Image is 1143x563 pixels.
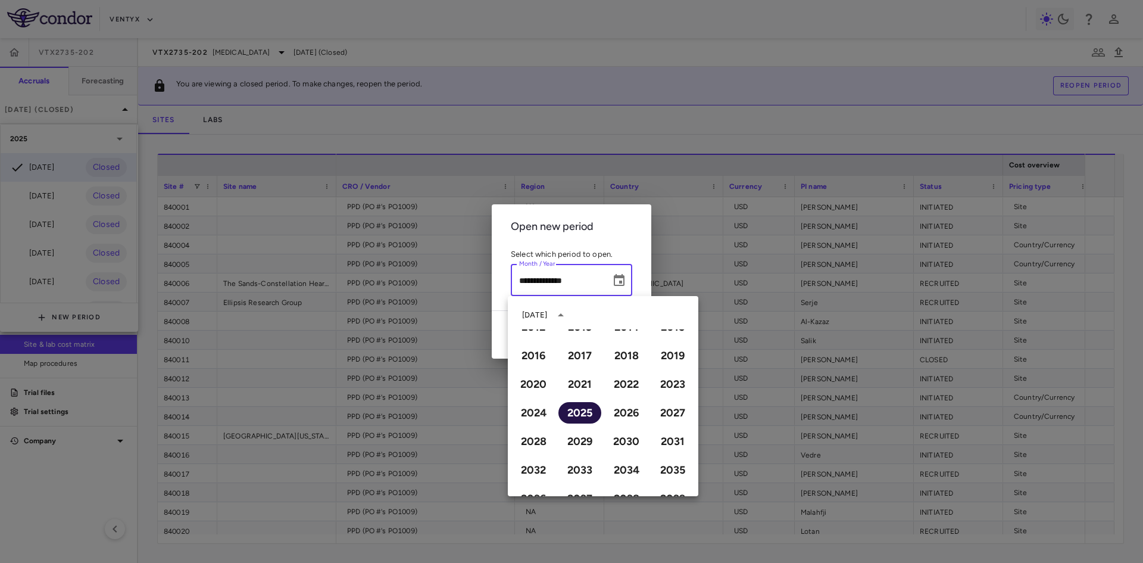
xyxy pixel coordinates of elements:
button: 2032 [512,459,555,481]
button: 2022 [605,374,648,395]
button: 2027 [651,402,694,424]
button: 2034 [605,459,648,481]
button: 2030 [605,431,648,452]
button: 2023 [651,374,694,395]
button: Choose date, selected date is Sep 1, 2025 [607,269,631,293]
button: 2021 [558,374,601,395]
div: [DATE] [522,310,547,321]
button: 2033 [558,459,601,481]
button: 2028 [512,431,555,452]
button: 2025 [558,402,601,424]
label: Month / Year [519,259,555,269]
button: 2016 [512,345,555,366]
button: 2029 [558,431,601,452]
button: 2037 [558,488,601,509]
button: 2017 [558,345,601,366]
button: 2018 [605,345,648,366]
button: 2038 [605,488,648,509]
button: 2019 [651,345,694,366]
button: 2039 [651,488,694,509]
button: 2031 [651,431,694,452]
button: 2035 [651,459,694,481]
h2: Open new period [492,204,651,249]
p: Select which period to open. [511,249,632,260]
button: 2026 [605,402,648,424]
button: 2036 [512,488,555,509]
button: 2024 [512,402,555,424]
button: year view is open, switch to calendar view [551,305,571,325]
button: 2020 [512,374,555,395]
